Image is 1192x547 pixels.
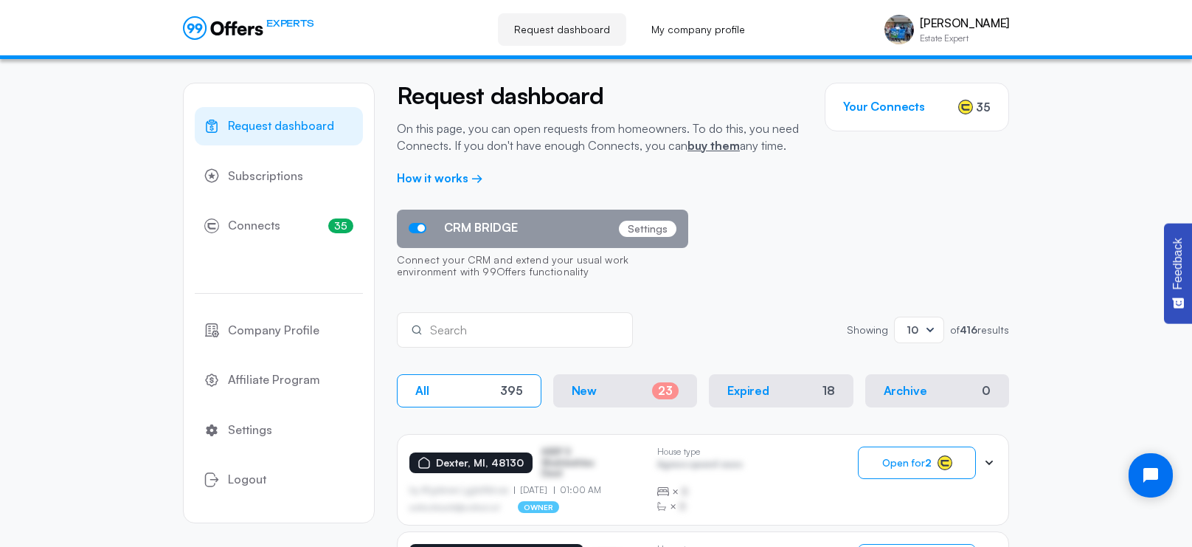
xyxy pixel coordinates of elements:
span: Subscriptions [228,167,303,186]
div: × [657,499,742,514]
p: Expired [727,384,769,398]
strong: 2 [925,456,932,469]
span: CRM BRIDGE [444,221,518,235]
iframe: Tidio Chat [1116,441,1185,510]
a: Connects35 [195,207,363,245]
img: Nate Fugate [884,15,914,44]
h3: Your Connects [843,100,925,114]
p: Connect your CRM and extend your usual work environment with 99Offers functionality [397,248,688,286]
span: 10 [907,323,918,336]
p: ASDF S Sfasfdasfdas Dasd [541,447,615,478]
div: × [657,484,742,499]
span: Request dashboard [228,117,334,136]
button: Expired18 [709,374,853,407]
button: Archive0 [865,374,1010,407]
p: Dexter, MI, 48130 [436,457,524,469]
button: Open for2 [858,447,976,479]
p: Settings [619,221,676,237]
div: 23 [652,382,679,399]
span: Open for [882,457,932,469]
a: Company Profile [195,312,363,350]
span: 35 [976,98,991,116]
a: My company profile [635,13,761,46]
p: [DATE] [514,485,554,495]
span: Feedback [1171,238,1185,289]
a: buy them [687,138,740,153]
strong: 416 [960,323,977,336]
p: House type [657,447,742,457]
p: Showing [847,325,888,335]
p: Estate Expert [920,34,1009,43]
button: Logout [195,461,363,499]
a: Subscriptions [195,157,363,196]
span: B [682,484,688,499]
p: Archive [884,384,927,398]
div: 0 [982,384,991,398]
p: owner [518,501,560,513]
a: Request dashboard [498,13,626,46]
p: 01:00 AM [554,485,602,495]
span: Logout [228,470,266,489]
p: On this page, you can open requests from homeowners. To do this, you need Connects. If you don't ... [397,120,803,154]
span: Settings [228,421,272,440]
span: B [679,499,686,514]
div: 18 [822,384,835,398]
a: Settings [195,411,363,450]
div: 395 [500,384,523,398]
a: How it works → [397,171,483,185]
button: Feedback - Show survey [1164,223,1192,323]
span: Affiliate Program [228,371,320,390]
a: Affiliate Program [195,361,363,399]
p: of results [950,325,1009,335]
button: New23 [553,374,698,407]
p: asdfasdfasasfd@asdfasd.asf [409,503,500,512]
span: EXPERTS [266,16,313,30]
span: Company Profile [228,321,319,340]
a: Request dashboard [195,107,363,145]
p: [PERSON_NAME] [920,16,1009,30]
h2: Request dashboard [397,83,803,109]
p: Agrwsv qwervf oiuns [657,459,742,473]
p: All [415,384,429,398]
button: All395 [397,374,541,407]
p: by Afgdsrwe Ljgjkdfsbvas [409,485,514,495]
a: EXPERTS [183,16,313,40]
span: 35 [328,219,353,233]
p: New [572,384,597,398]
span: Connects [228,216,280,235]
